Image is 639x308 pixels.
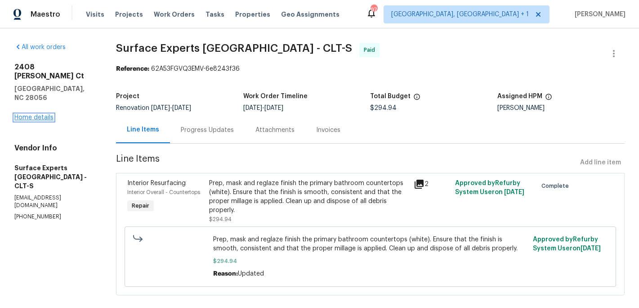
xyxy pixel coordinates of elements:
p: [EMAIL_ADDRESS][DOMAIN_NAME] [14,194,94,209]
span: Geo Assignments [281,10,340,19]
div: 62A53FGVQ3EMV-6e8243f36 [116,64,625,73]
span: [DATE] [172,105,191,111]
b: Reference: [116,66,149,72]
div: Attachments [255,126,295,135]
span: $294.94 [209,217,232,222]
span: Approved by Refurby System User on [455,180,524,195]
span: Approved by Refurby System User on [533,236,601,252]
span: The total cost of line items that have been proposed by Opendoor. This sum includes line items th... [413,93,420,105]
h5: [GEOGRAPHIC_DATA], NC 28056 [14,84,94,102]
span: Visits [86,10,104,19]
span: [DATE] [243,105,262,111]
span: Properties [235,10,270,19]
span: Line Items [116,154,576,171]
span: The hpm assigned to this work order. [545,93,552,105]
span: Complete [541,181,572,190]
span: Reason: [213,271,238,277]
a: Home details [14,114,54,121]
span: Interior Overall - Countertops [127,190,200,195]
h5: Surface Experts [GEOGRAPHIC_DATA] - CLT-S [14,163,94,190]
span: - [151,105,191,111]
span: - [243,105,283,111]
div: [PERSON_NAME] [497,105,625,111]
h5: Assigned HPM [497,93,542,100]
div: Invoices [316,126,340,135]
span: Paid [364,45,379,54]
span: Maestro [31,10,60,19]
span: Surface Experts [GEOGRAPHIC_DATA] - CLT-S [116,43,352,54]
span: Work Orders [154,10,195,19]
div: 2 [414,179,449,190]
span: [DATE] [151,105,170,111]
h5: Work Order Timeline [243,93,308,100]
div: 97 [371,5,377,14]
span: [DATE] [264,105,283,111]
span: [DATE] [581,245,601,252]
span: [DATE] [504,189,524,195]
span: Repair [128,201,153,210]
h4: Vendor Info [14,144,94,153]
div: Line Items [127,125,159,134]
h2: 2408 [PERSON_NAME] Ct [14,63,94,81]
span: [PERSON_NAME] [571,10,626,19]
p: [PHONE_NUMBER] [14,213,94,221]
span: $294.94 [370,105,397,111]
a: All work orders [14,44,66,50]
span: [GEOGRAPHIC_DATA], [GEOGRAPHIC_DATA] + 1 [391,10,529,19]
h5: Project [116,93,139,100]
span: Projects [115,10,143,19]
span: Interior Resurfacing [127,180,186,186]
span: Prep, mask and reglaze finish the primary bathroom countertops (white). Ensure that the finish is... [213,235,528,253]
span: Renovation [116,105,191,111]
span: Tasks [206,11,224,18]
span: $294.94 [213,257,528,266]
span: Updated [238,271,264,277]
h5: Total Budget [370,93,411,100]
div: Prep, mask and reglaze finish the primary bathroom countertops (white). Ensure that the finish is... [209,179,409,215]
div: Progress Updates [181,126,234,135]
